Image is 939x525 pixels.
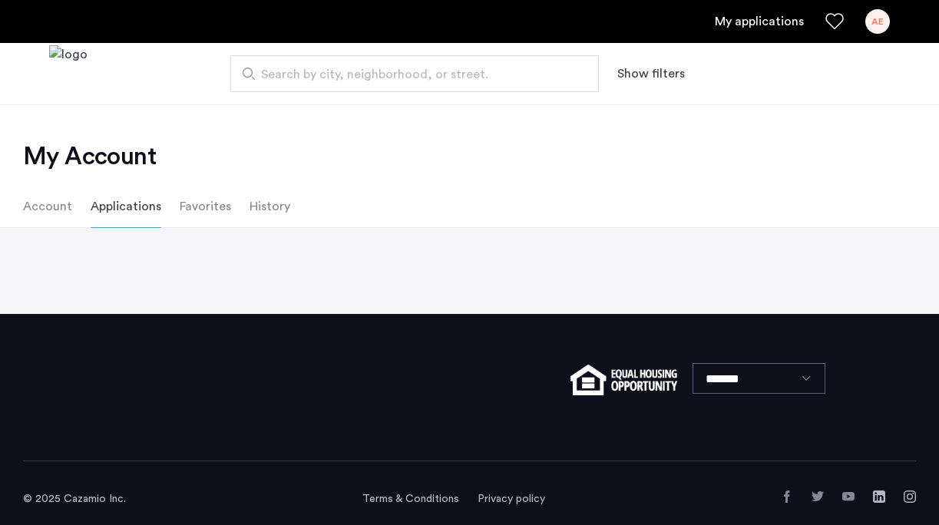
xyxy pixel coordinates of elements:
[230,55,599,92] input: Apartment Search
[362,491,459,507] a: Terms and conditions
[91,185,161,228] li: Applications
[873,490,885,503] a: LinkedIn
[904,490,916,503] a: Instagram
[49,45,88,103] a: Cazamio logo
[693,363,825,394] select: Language select
[261,65,556,84] span: Search by city, neighborhood, or street.
[825,12,844,31] a: Favorites
[865,9,890,34] div: AE
[49,45,88,103] img: logo
[250,185,290,228] li: History
[812,490,824,503] a: Twitter
[23,494,126,504] span: © 2025 Cazamio Inc.
[781,490,793,503] a: Facebook
[180,185,231,228] li: Favorites
[23,141,916,172] h2: My Account
[617,64,685,83] button: Show or hide filters
[478,491,545,507] a: Privacy policy
[715,12,804,31] a: My application
[23,185,72,228] li: Account
[842,490,855,503] a: YouTube
[570,365,677,395] img: equal-housing.png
